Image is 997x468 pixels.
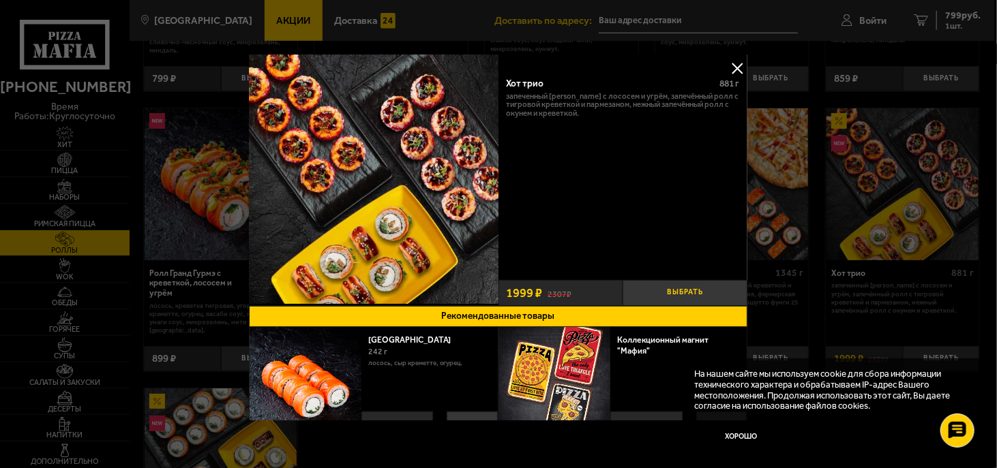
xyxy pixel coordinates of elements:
[548,287,571,298] s: 2307 ₽
[368,358,488,369] p: лосось, Сыр креметте, огурец.
[368,335,462,345] a: [GEOGRAPHIC_DATA]
[507,287,543,299] span: 1999 ₽
[623,280,748,305] button: Выбрать
[506,92,740,117] p: Запеченный [PERSON_NAME] с лососем и угрём, Запечённый ролл с тигровой креветкой и пармезаном, Не...
[250,54,499,304] img: Хот трио
[720,78,740,89] span: 881 г
[506,78,711,89] div: Хот трио
[250,306,748,327] button: Рекомендованные товары
[621,412,651,439] strong: 29 ₽
[694,369,964,411] p: На нашем сайте мы используем cookie для сбора информации технического характера и обрабатываем IP...
[250,54,499,306] a: Хот трио
[447,411,498,440] button: Выбрать
[372,412,408,439] strong: 699 ₽
[618,335,709,356] a: Коллекционный магнит "Мафия"
[694,422,788,453] button: Хорошо
[368,347,387,356] span: 242 г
